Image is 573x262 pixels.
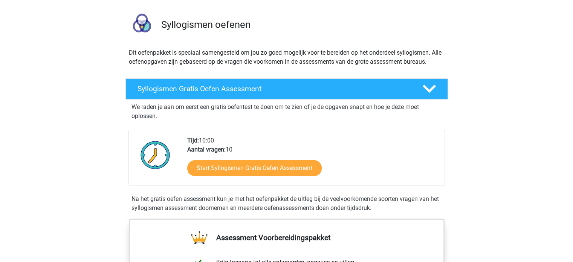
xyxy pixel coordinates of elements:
[138,84,410,93] h4: Syllogismen Gratis Oefen Assessment
[187,137,199,144] b: Tijd:
[161,19,442,31] h3: Syllogismen oefenen
[131,103,442,121] p: We raden je aan om eerst een gratis oefentest te doen om te zien of je de opgaven snapt en hoe je...
[182,136,444,185] div: 10:00 10
[128,195,445,213] div: Na het gratis oefen assessment kun je met het oefenpakket de uitleg bij de veelvoorkomende soorte...
[126,10,158,42] img: syllogismen
[187,160,322,176] a: Start Syllogismen Gratis Oefen Assessment
[129,48,445,66] p: Dit oefenpakket is speciaal samengesteld om jou zo goed mogelijk voor te bereiden op het onderdee...
[136,136,174,174] img: Klok
[187,146,226,153] b: Aantal vragen:
[122,78,451,100] a: Syllogismen Gratis Oefen Assessment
